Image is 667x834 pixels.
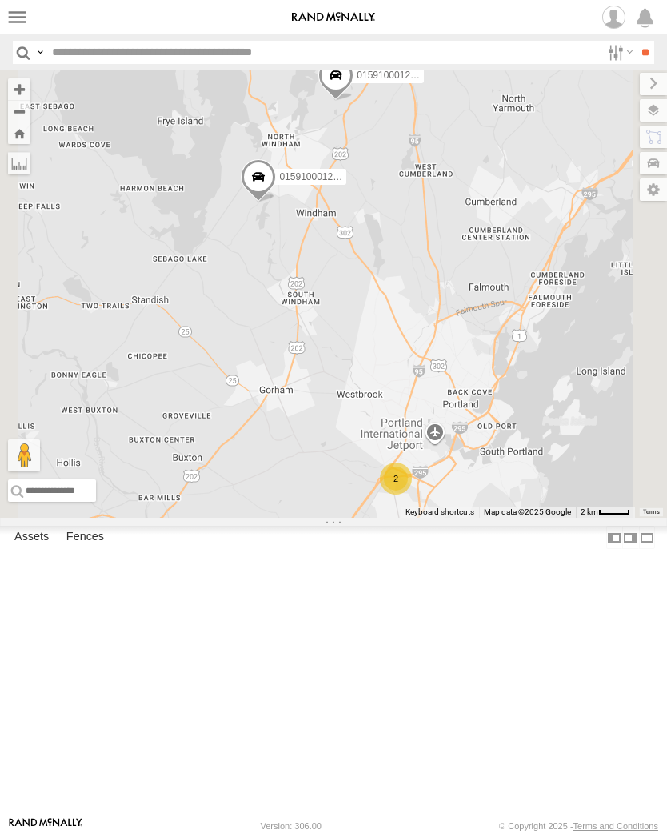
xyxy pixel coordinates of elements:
div: © Copyright 2025 - [499,821,658,831]
button: Zoom out [8,100,30,122]
span: Map data ©2025 Google [484,507,571,516]
label: Map Settings [640,178,667,201]
div: 2 [380,463,412,495]
label: Search Filter Options [601,41,636,64]
label: Measure [8,152,30,174]
label: Dock Summary Table to the Right [622,526,638,549]
label: Fences [58,527,112,549]
span: 015910001235384 [279,171,359,182]
label: Assets [6,527,57,549]
a: Terms [643,509,660,515]
img: rand-logo.svg [292,12,375,23]
label: Search Query [34,41,46,64]
div: Version: 306.00 [261,821,322,831]
a: Terms and Conditions [573,821,658,831]
label: Hide Summary Table [639,526,655,549]
span: 2 km [581,507,598,516]
label: Dock Summary Table to the Left [606,526,622,549]
button: Map Scale: 2 km per 36 pixels [576,507,635,518]
button: Keyboard shortcuts [405,507,474,518]
button: Zoom in [8,78,30,100]
button: Zoom Home [8,122,30,144]
button: Drag Pegman onto the map to open Street View [8,439,40,471]
span: 015910001226144 [357,70,437,81]
a: Visit our Website [9,818,82,834]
